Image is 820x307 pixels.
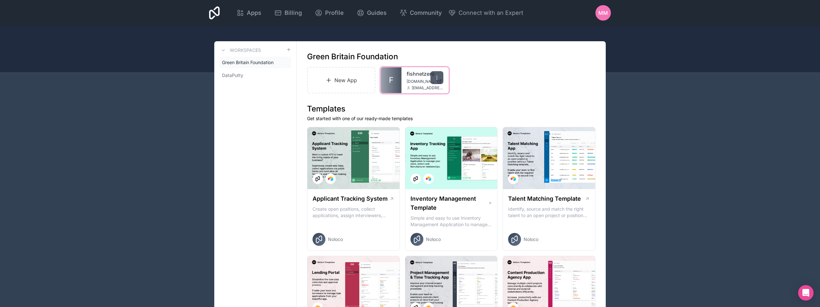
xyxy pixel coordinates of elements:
[410,194,488,212] h1: Inventory Management Template
[508,194,581,203] h1: Talent Matching Template
[389,75,393,85] span: F
[313,194,388,203] h1: Applicant Tracking System
[219,70,291,81] a: DataPutty
[313,206,394,219] p: Create open positions, collect applications, assign interviewers, centralise candidate feedback a...
[222,59,274,66] span: Green Britain Foundation
[410,8,442,17] span: Community
[367,8,387,17] span: Guides
[328,236,343,243] span: Noloco
[407,79,434,84] span: [DOMAIN_NAME]
[448,8,523,17] button: Connect with an Expert
[458,8,523,17] span: Connect with an Expert
[352,6,392,20] a: Guides
[412,85,443,91] span: [EMAIL_ADDRESS][DOMAIN_NAME]
[426,176,431,181] img: Airtable Logo
[307,104,595,114] h1: Templates
[381,67,401,93] a: F
[508,206,590,219] p: Identify, source and match the right talent to an open project or position with our Talent Matchi...
[798,285,814,301] div: Open Intercom Messenger
[310,6,349,20] a: Profile
[247,8,261,17] span: Apps
[269,6,307,20] a: Billing
[222,72,243,79] span: DataPutty
[231,6,266,20] a: Apps
[307,67,375,93] a: New App
[325,8,344,17] span: Profile
[285,8,302,17] span: Billing
[598,9,608,17] span: MM
[407,70,443,78] a: fishnetzero
[307,115,595,122] p: Get started with one of our ready-made templates
[511,176,516,181] img: Airtable Logo
[410,215,492,228] p: Simple and easy to use Inventory Management Application to manage your stock, orders and Manufact...
[394,6,447,20] a: Community
[230,47,261,53] h3: Workspaces
[219,57,291,68] a: Green Britain Foundation
[524,236,538,243] span: Noloco
[219,46,261,54] a: Workspaces
[426,236,441,243] span: Noloco
[307,52,398,62] h1: Green Britain Foundation
[328,176,333,181] img: Airtable Logo
[407,79,443,84] a: [DOMAIN_NAME]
